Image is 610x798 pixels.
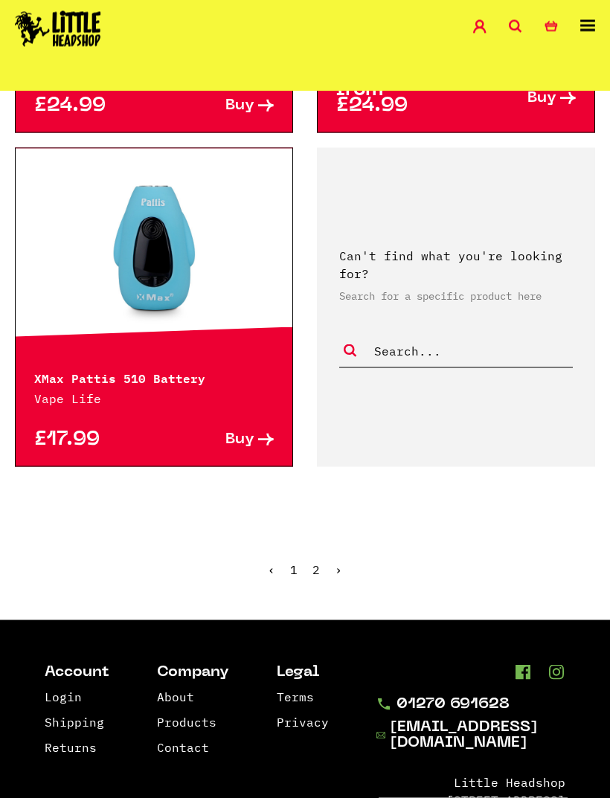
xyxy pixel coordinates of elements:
a: Login [45,689,82,704]
a: Contact [157,740,209,755]
a: Shipping [45,715,104,730]
p: £17.99 [34,432,154,448]
p: XMax Pattis 510 Battery [34,368,274,386]
input: Search... [373,341,573,361]
a: Buy [456,83,576,114]
a: Privacy [277,715,329,730]
a: Next » [335,562,342,577]
a: Buy [154,98,274,114]
span: Buy [225,432,254,448]
a: About [157,689,194,704]
p: £24.99 [34,98,154,114]
li: Legal [277,665,329,680]
span: ‹ [268,562,275,577]
a: Returns [45,740,97,755]
p: Can't find what you're looking for? [339,247,573,283]
a: Buy [154,432,274,448]
li: Company [157,665,229,680]
a: 01270 691628 [376,697,565,712]
span: Buy [527,91,556,106]
li: Little Headshop [376,773,565,791]
a: Products [157,715,216,730]
p: Search for a specific product here [339,288,573,304]
span: 1 [290,562,298,577]
a: 2 [312,562,320,577]
p: from £24.99 [336,83,456,114]
span: Buy [225,98,254,114]
li: Account [45,665,109,680]
a: [EMAIL_ADDRESS][DOMAIN_NAME] [376,720,565,751]
a: Terms [277,689,314,704]
img: Little Head Shop Logo [15,11,101,47]
p: Vape Life [34,390,274,408]
li: « Previous [268,564,275,576]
